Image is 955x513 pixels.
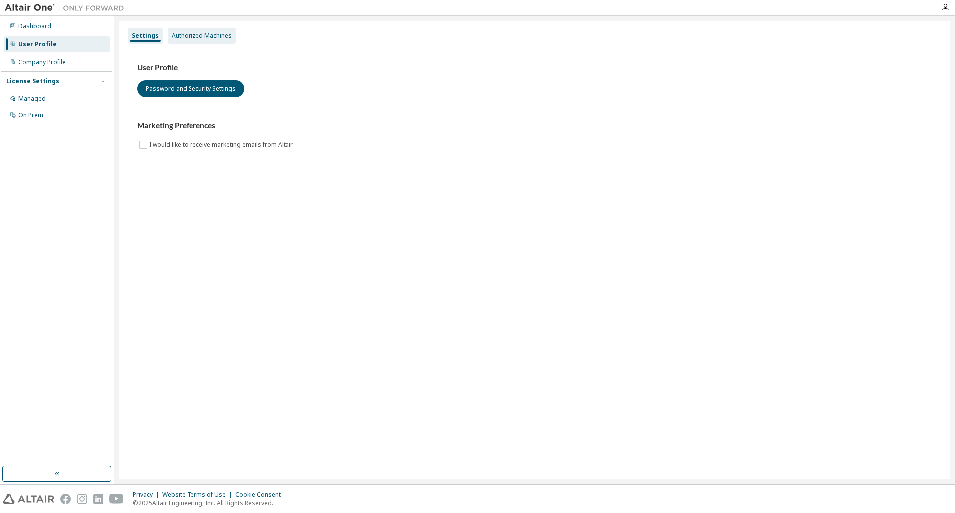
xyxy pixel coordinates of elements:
[18,111,43,119] div: On Prem
[137,121,932,131] h3: Marketing Preferences
[109,494,124,504] img: youtube.svg
[77,494,87,504] img: instagram.svg
[18,40,57,48] div: User Profile
[137,63,932,73] h3: User Profile
[149,139,295,151] label: I would like to receive marketing emails from Altair
[132,32,159,40] div: Settings
[6,77,59,85] div: License Settings
[133,499,286,507] p: © 2025 Altair Engineering, Inc. All Rights Reserved.
[3,494,54,504] img: altair_logo.svg
[137,80,244,97] button: Password and Security Settings
[93,494,103,504] img: linkedin.svg
[60,494,71,504] img: facebook.svg
[235,491,286,499] div: Cookie Consent
[5,3,129,13] img: Altair One
[18,22,51,30] div: Dashboard
[133,491,162,499] div: Privacy
[18,58,66,66] div: Company Profile
[172,32,232,40] div: Authorized Machines
[18,95,46,103] div: Managed
[162,491,235,499] div: Website Terms of Use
